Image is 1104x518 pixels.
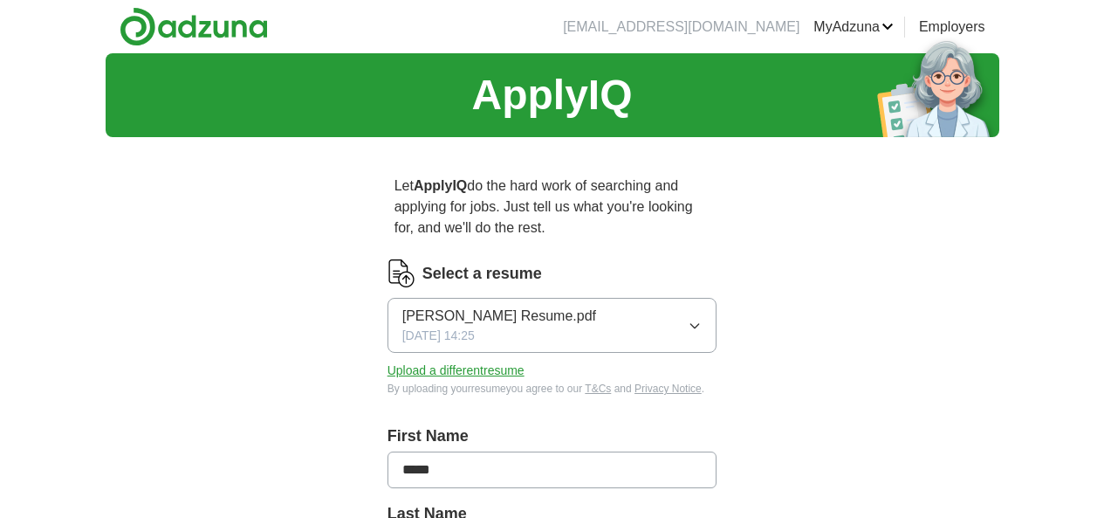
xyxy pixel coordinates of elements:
img: CV Icon [387,259,415,287]
div: By uploading your resume you agree to our and . [387,381,717,397]
h1: ApplyIQ [471,64,632,127]
li: [EMAIL_ADDRESS][DOMAIN_NAME] [563,17,799,38]
strong: ApplyIQ [414,178,467,193]
label: First Name [387,425,717,448]
button: [PERSON_NAME] Resume.pdf[DATE] 14:25 [387,298,717,353]
span: [DATE] 14:25 [402,327,475,345]
img: Adzuna logo [120,7,268,46]
a: Employers [919,17,985,38]
a: T&Cs [585,383,611,395]
label: Select a resume [422,262,542,286]
span: [PERSON_NAME] Resume.pdf [402,306,596,327]
p: Let do the hard work of searching and applying for jobs. Just tell us what you're looking for, an... [387,169,717,245]
a: Privacy Notice [634,383,702,395]
a: MyAdzuna [813,17,894,38]
button: Upload a differentresume [387,362,525,380]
